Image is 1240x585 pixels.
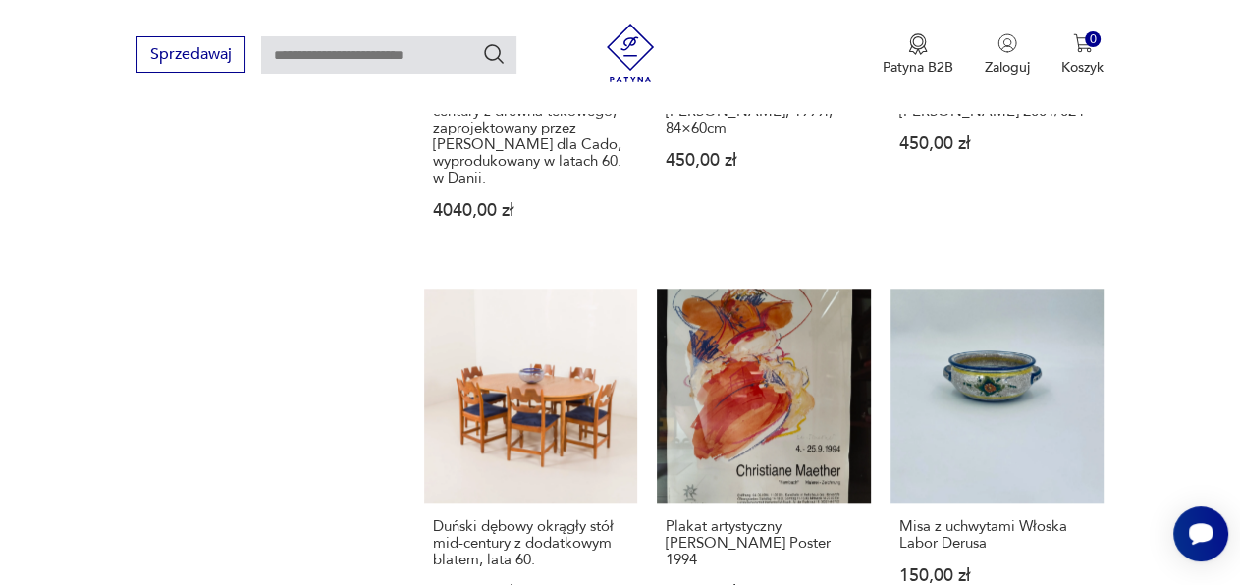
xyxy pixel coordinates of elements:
h3: Plakat, poster artystyczny, [PERSON_NAME], 1999r, 84×60cm [666,86,861,136]
iframe: Smartsupp widget button [1173,506,1228,561]
p: 450,00 zł [899,135,1095,152]
p: 150,00 zł [899,567,1095,584]
p: Zaloguj [985,58,1030,77]
button: Patyna B2B [883,33,953,77]
h3: Duński dębowy okrągły stół mid-century z dodatkowym blatem, lata 60. [433,518,628,568]
a: Ikona medaluPatyna B2B [883,33,953,77]
h3: Plakat,poster 84x60cm, [PERSON_NAME] 2001/02 r [899,86,1095,120]
img: Patyna - sklep z meblami i dekoracjami vintage [601,24,660,82]
h3: Misa z uchwytami Włoska Labor Derusa [899,518,1095,552]
img: Ikonka użytkownika [997,33,1017,53]
h3: Plakat artystyczny [PERSON_NAME] Poster 1994 [666,518,861,568]
p: Patyna B2B [883,58,953,77]
div: 0 [1085,31,1102,48]
h3: Minimalistyczny regał mid-century z drewna tekowego, zaprojektowany przez [PERSON_NAME] dla Cado,... [433,86,628,186]
a: Sprzedawaj [136,49,245,63]
p: 4040,00 zł [433,202,628,219]
p: Koszyk [1061,58,1104,77]
button: Sprzedawaj [136,36,245,73]
button: Szukaj [482,42,506,66]
p: 450,00 zł [666,152,861,169]
img: Ikona koszyka [1073,33,1093,53]
button: 0Koszyk [1061,33,1104,77]
button: Zaloguj [985,33,1030,77]
img: Ikona medalu [908,33,928,55]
